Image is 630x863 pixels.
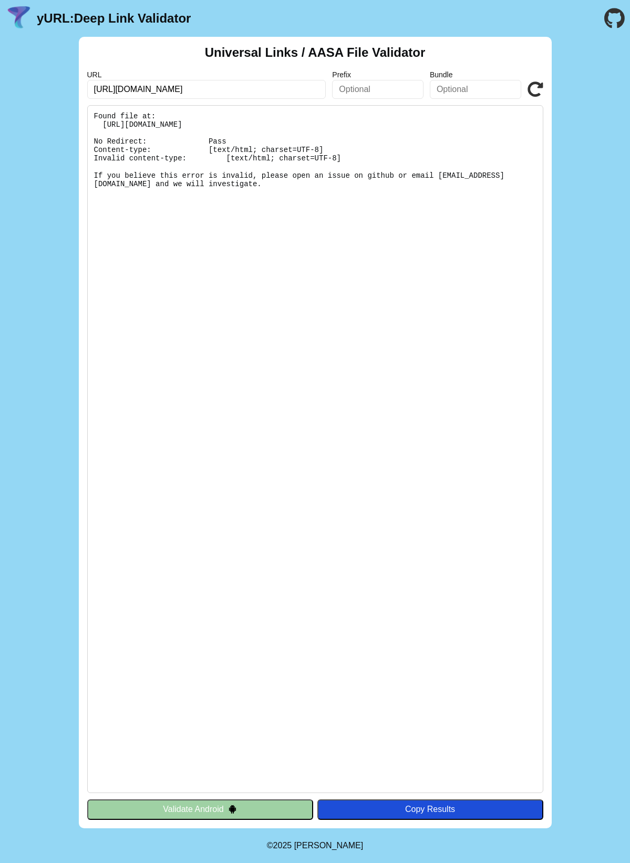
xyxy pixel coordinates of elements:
span: 2025 [273,841,292,850]
div: Copy Results [323,805,538,814]
h2: Universal Links / AASA File Validator [205,45,426,60]
a: Michael Ibragimchayev's Personal Site [294,841,364,850]
footer: © [267,828,363,863]
input: Required [87,80,326,99]
label: URL [87,70,326,79]
button: Validate Android [87,799,313,819]
img: yURL Logo [5,5,33,32]
input: Optional [430,80,521,99]
img: droidIcon.svg [228,805,237,814]
button: Copy Results [317,799,543,819]
input: Optional [332,80,424,99]
a: yURL:Deep Link Validator [37,11,191,26]
label: Prefix [332,70,424,79]
label: Bundle [430,70,521,79]
pre: Found file at: [URL][DOMAIN_NAME] No Redirect: Pass Content-type: [text/html; charset=UTF-8] Inva... [87,105,543,793]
